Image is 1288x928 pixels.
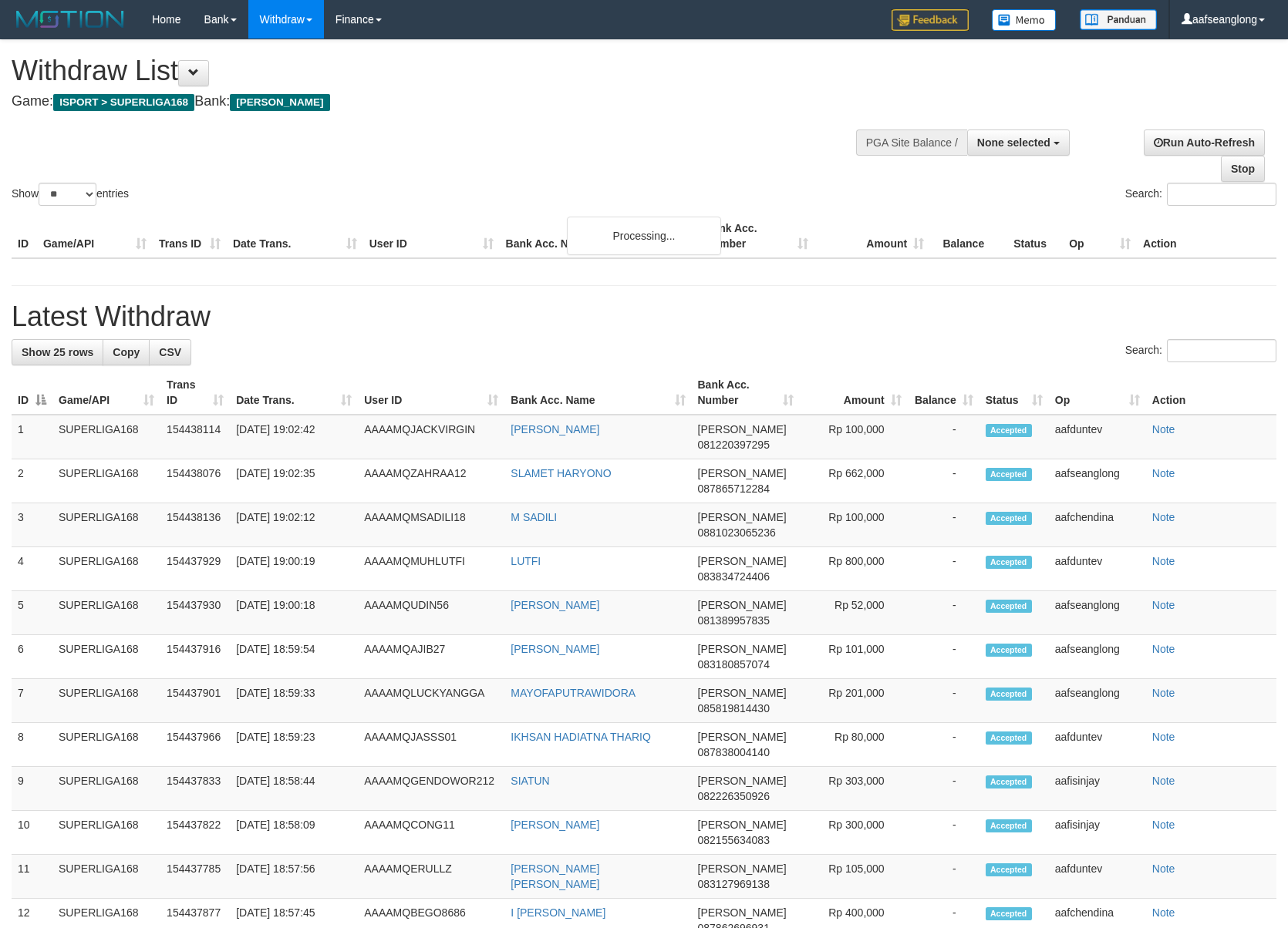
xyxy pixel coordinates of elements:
[52,503,160,547] td: SUPERLIGA168
[358,811,504,855] td: AAAAMQCONG11
[358,855,504,899] td: AAAAMQERULLZ
[698,731,787,743] span: [PERSON_NAME]
[52,679,160,723] td: SUPERLIGA168
[52,767,160,811] td: SUPERLIGA168
[800,723,908,767] td: Rp 80,000
[698,439,770,451] span: Copy 081220397295 to clipboard
[800,591,908,635] td: Rp 52,000
[1137,214,1276,258] th: Action
[230,855,358,899] td: [DATE] 18:57:56
[908,591,979,635] td: -
[1049,635,1146,679] td: aafseanglong
[1146,371,1276,415] th: Action
[1152,819,1175,831] a: Note
[160,503,230,547] td: 154438136
[52,635,160,679] td: SUPERLIGA168
[1049,459,1146,503] td: aafseanglong
[511,643,599,655] a: [PERSON_NAME]
[52,371,160,415] th: Game/API: activate to sort column ascending
[53,94,194,111] span: ISPORT > SUPERLIGA168
[698,614,770,627] span: Copy 081389957835 to clipboard
[908,811,979,855] td: -
[37,214,153,258] th: Game/API
[160,371,230,415] th: Trans ID: activate to sort column ascending
[12,503,52,547] td: 3
[1152,599,1175,611] a: Note
[230,94,329,111] span: [PERSON_NAME]
[230,415,358,459] td: [DATE] 19:02:42
[39,183,96,206] select: Showentries
[698,511,787,523] span: [PERSON_NAME]
[986,468,1032,481] span: Accepted
[227,214,363,258] th: Date Trans.
[358,503,504,547] td: AAAAMQMSADILI18
[52,459,160,503] td: SUPERLIGA168
[511,775,549,787] a: SIATUN
[12,547,52,591] td: 4
[698,775,787,787] span: [PERSON_NAME]
[977,136,1050,149] span: None selected
[12,55,843,86] h1: Withdraw List
[698,862,787,875] span: [PERSON_NAME]
[698,570,770,583] span: Copy 083834724406 to clipboard
[12,679,52,723] td: 7
[1152,555,1175,567] a: Note
[1152,731,1175,743] a: Note
[52,547,160,591] td: SUPERLIGA168
[1049,855,1146,899] td: aafduntev
[800,679,908,723] td: Rp 201,000
[800,415,908,459] td: Rp 100,000
[1049,679,1146,723] td: aafseanglong
[511,599,599,611] a: [PERSON_NAME]
[1049,591,1146,635] td: aafseanglong
[230,459,358,503] td: [DATE] 19:02:35
[908,723,979,767] td: -
[979,371,1049,415] th: Status: activate to sort column ascending
[1152,906,1175,919] a: Note
[149,339,191,365] a: CSV
[103,339,150,365] a: Copy
[358,459,504,503] td: AAAAMQZAHRAA12
[986,863,1032,876] span: Accepted
[511,511,557,523] a: M SADILI
[160,679,230,723] td: 154437901
[986,731,1032,745] span: Accepted
[511,731,651,743] a: IKHSAN HADIATNA THARIQ
[511,906,605,919] a: I [PERSON_NAME]
[1152,687,1175,699] a: Note
[230,547,358,591] td: [DATE] 19:00:19
[986,775,1032,788] span: Accepted
[992,9,1057,31] img: Button%20Memo.svg
[930,214,1007,258] th: Balance
[52,723,160,767] td: SUPERLIGA168
[698,878,770,890] span: Copy 083127969138 to clipboard
[986,600,1032,613] span: Accepted
[698,702,770,714] span: Copy 085819814430 to clipboard
[1167,339,1276,362] input: Search:
[52,811,160,855] td: SUPERLIGA168
[698,687,787,699] span: [PERSON_NAME]
[698,790,770,802] span: Copy 082226350926 to clipboard
[698,599,787,611] span: [PERSON_NAME]
[230,635,358,679] td: [DATE] 18:59:54
[358,371,504,415] th: User ID: activate to sort column ascending
[358,547,504,591] td: AAAAMQMUHLUTFI
[511,467,611,479] a: SLAMET HARYONO
[52,855,160,899] td: SUPERLIGA168
[1049,767,1146,811] td: aafisinjay
[1221,156,1265,182] a: Stop
[12,183,129,206] label: Show entries
[1152,775,1175,787] a: Note
[358,679,504,723] td: AAAAMQLUCKYANGGA
[908,855,979,899] td: -
[504,371,691,415] th: Bank Acc. Name: activate to sort column ascending
[856,129,967,156] div: PGA Site Balance /
[22,346,93,358] span: Show 25 rows
[800,459,908,503] td: Rp 662,000
[892,9,969,31] img: Feedback.jpg
[814,214,930,258] th: Amount
[230,723,358,767] td: [DATE] 18:59:23
[1049,503,1146,547] td: aafchendina
[12,459,52,503] td: 2
[230,811,358,855] td: [DATE] 18:58:09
